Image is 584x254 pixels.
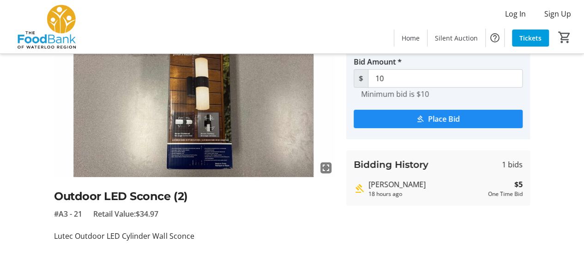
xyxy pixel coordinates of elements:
mat-icon: fullscreen [320,162,331,173]
div: [PERSON_NAME] [368,179,484,190]
strong: $5 [514,179,523,190]
button: Cart [556,29,573,46]
h3: Bidding History [354,158,428,171]
span: Tickets [519,33,542,43]
button: Place Bid [354,110,523,128]
h2: Outdoor LED Sconce (2) [54,188,335,205]
span: 1 bids [502,159,523,170]
p: Lutec Outdoor LED Cylinder Wall Sconce [54,230,335,242]
img: Image [54,19,335,177]
div: 18 hours ago [368,190,484,198]
a: Tickets [512,30,549,47]
span: Silent Auction [435,33,478,43]
button: Sign Up [537,6,578,21]
span: #A3 - 21 [54,208,82,219]
a: Silent Auction [427,30,485,47]
a: Home [394,30,427,47]
img: The Food Bank of Waterloo Region's Logo [6,4,88,50]
button: Help [486,29,504,47]
label: Bid Amount * [354,56,402,67]
span: Log In [505,8,526,19]
button: Log In [498,6,533,21]
span: Retail Value: $34.97 [93,208,158,219]
span: Home [402,33,420,43]
tr-hint: Minimum bid is $10 [361,89,429,99]
span: Sign Up [544,8,571,19]
span: $ [354,69,368,88]
span: Place Bid [428,113,460,124]
mat-icon: Highest bid [354,183,365,194]
div: One Time Bid [488,190,523,198]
